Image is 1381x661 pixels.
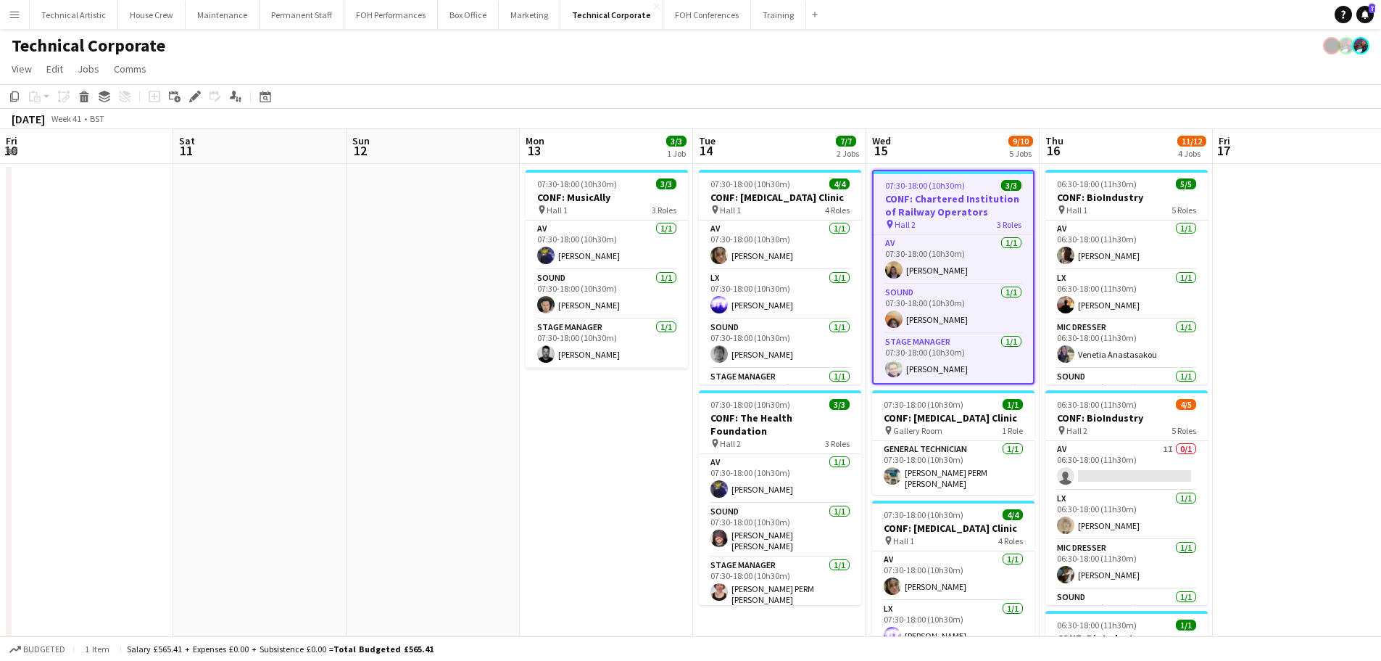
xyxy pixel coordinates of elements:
app-card-role: Mic Dresser1/106:30-18:00 (11h30m)Venetia Anastasakou [1045,319,1208,369]
app-card-role: LX1/107:30-18:00 (10h30m)[PERSON_NAME] [699,270,861,319]
app-card-role: AV1I0/106:30-18:00 (11h30m) [1045,441,1208,490]
div: 1 Job [667,148,686,159]
button: FOH Conferences [663,1,751,29]
div: 2 Jobs [837,148,859,159]
app-job-card: 07:30-18:00 (10h30m)4/4CONF: [MEDICAL_DATA] Clinic Hall 14 RolesAV1/107:30-18:00 (10h30m)[PERSON_... [699,170,861,385]
span: 3 Roles [825,438,850,449]
div: 07:30-18:00 (10h30m)3/3CONF: The Health Foundation Hall 23 RolesAV1/107:30-18:00 (10h30m)[PERSON_... [699,390,861,605]
span: 06:30-18:00 (11h30m) [1057,620,1137,631]
app-card-role: Stage Manager1/107:30-18:00 (10h30m)[PERSON_NAME] PERM [PERSON_NAME] [699,557,861,611]
button: House Crew [118,1,186,29]
span: View [12,62,32,75]
span: 4 Roles [825,205,850,215]
span: Week 41 [48,113,84,124]
button: FOH Performances [344,1,438,29]
span: 06:30-18:00 (11h30m) [1057,178,1137,189]
div: BST [90,113,104,124]
app-card-role: AV1/107:30-18:00 (10h30m)[PERSON_NAME] [526,221,688,270]
app-card-role: LX1/107:30-18:00 (10h30m)[PERSON_NAME] [872,601,1034,650]
span: 07:30-18:00 (10h30m) [537,178,617,189]
span: 3/3 [666,136,687,147]
span: Hall 1 [893,535,914,546]
app-card-role: LX1/106:30-18:00 (11h30m)[PERSON_NAME] [1045,270,1208,319]
span: 07:30-18:00 (10h30m) [884,399,963,410]
h1: Technical Corporate [12,35,165,57]
app-card-role: Sound1/106:30-18:00 (11h30m) [1045,369,1208,422]
span: 3 Roles [652,205,676,215]
span: Edit [46,62,63,75]
div: [DATE] [12,112,45,126]
h3: CONF: The Health Foundation [699,411,861,438]
span: Gallery Room [893,425,942,436]
span: 16 [1043,142,1063,159]
app-card-role: Stage Manager1/107:30-18:00 (10h30m)[PERSON_NAME] [526,319,688,369]
span: Hall 2 [720,438,741,449]
span: 5 Roles [1171,425,1196,436]
app-card-role: Stage Manager1/107:30-18:00 (10h30m) [699,369,861,418]
button: Budgeted [7,641,67,657]
app-card-role: Sound1/106:30-18:00 (11h30m) [1045,589,1208,643]
button: Marketing [499,1,560,29]
a: Comms [108,59,152,78]
button: Technical Corporate [560,1,663,29]
span: Budgeted [23,644,65,654]
span: 13 [523,142,544,159]
span: Fri [6,134,17,147]
app-card-role: AV1/106:30-18:00 (11h30m)[PERSON_NAME] [1045,221,1208,270]
span: Thu [1045,134,1063,147]
span: 15 [870,142,891,159]
div: 5 Jobs [1009,148,1032,159]
h3: CONF: [MEDICAL_DATA] Clinic [872,411,1034,424]
span: 1/1 [1176,620,1196,631]
span: Hall 2 [1066,425,1087,436]
h3: CONF: [MEDICAL_DATA] Clinic [699,191,861,204]
app-card-role: Sound1/107:30-18:00 (10h30m)[PERSON_NAME] [874,284,1033,334]
span: 11 [177,142,195,159]
app-user-avatar: Zubair PERM Dhalla [1338,37,1355,54]
app-job-card: 06:30-18:00 (11h30m)4/5CONF: BioIndustry Hall 25 RolesAV1I0/106:30-18:00 (11h30m) LX1/106:30-18:0... [1045,390,1208,605]
span: 9/10 [1008,136,1033,147]
span: Sat [179,134,195,147]
app-job-card: 07:30-18:00 (10h30m)3/3CONF: Chartered Institution of Railway Operators Hall 23 RolesAV1/107:30-1... [872,170,1034,385]
span: Hall 2 [895,219,916,230]
h3: CONF: MusicAlly [526,191,688,204]
h3: CONF: BioIndustry [1045,632,1208,645]
app-card-role: Stage Manager1/107:30-18:00 (10h30m)[PERSON_NAME] [874,334,1033,383]
span: 4/5 [1176,399,1196,410]
span: 07:30-18:00 (10h30m) [885,180,965,191]
h3: CONF: [MEDICAL_DATA] Clinic [872,522,1034,535]
button: Box Office [438,1,499,29]
div: 4 Jobs [1178,148,1206,159]
app-card-role: LX1/106:30-18:00 (11h30m)[PERSON_NAME] [1045,490,1208,540]
button: Permanent Staff [260,1,344,29]
span: 07:30-18:00 (10h30m) [710,178,790,189]
span: 10 [4,142,17,159]
span: Sun [352,134,370,147]
app-card-role: AV1/107:30-18:00 (10h30m)[PERSON_NAME] [699,454,861,504]
span: Tue [699,134,716,147]
span: 3 Roles [997,219,1021,230]
app-job-card: 07:30-18:00 (10h30m)3/3CONF: MusicAlly Hall 13 RolesAV1/107:30-18:00 (10h30m)[PERSON_NAME]Sound1/... [526,170,688,369]
span: 1 item [80,644,115,654]
h3: CONF: BioIndustry [1045,411,1208,424]
h3: CONF: BioIndustry [1045,191,1208,204]
app-user-avatar: Zubair PERM Dhalla [1352,37,1369,54]
h3: CONF: Chartered Institution of Railway Operators [874,192,1033,218]
span: 3/3 [1001,180,1021,191]
app-card-role: General Technician1/107:30-18:00 (10h30m)[PERSON_NAME] PERM [PERSON_NAME] [872,441,1034,495]
app-job-card: 07:30-18:00 (10h30m)1/1CONF: [MEDICAL_DATA] Clinic Gallery Room1 RoleGeneral Technician1/107:30-1... [872,390,1034,495]
app-card-role: Mic Dresser1/106:30-18:00 (11h30m)[PERSON_NAME] [1045,540,1208,589]
app-card-role: AV1/107:30-18:00 (10h30m)[PERSON_NAME] [874,235,1033,284]
app-job-card: 06:30-18:00 (11h30m)5/5CONF: BioIndustry Hall 15 RolesAV1/106:30-18:00 (11h30m)[PERSON_NAME]LX1/1... [1045,170,1208,385]
app-card-role: Sound1/107:30-18:00 (10h30m)[PERSON_NAME] [PERSON_NAME] [699,504,861,557]
span: Total Budgeted £565.41 [333,644,434,654]
app-card-role: Sound1/107:30-18:00 (10h30m)[PERSON_NAME] [526,270,688,319]
span: 07:30-18:00 (10h30m) [710,399,790,410]
span: 1/1 [1003,399,1023,410]
span: 1 Role [1002,425,1023,436]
